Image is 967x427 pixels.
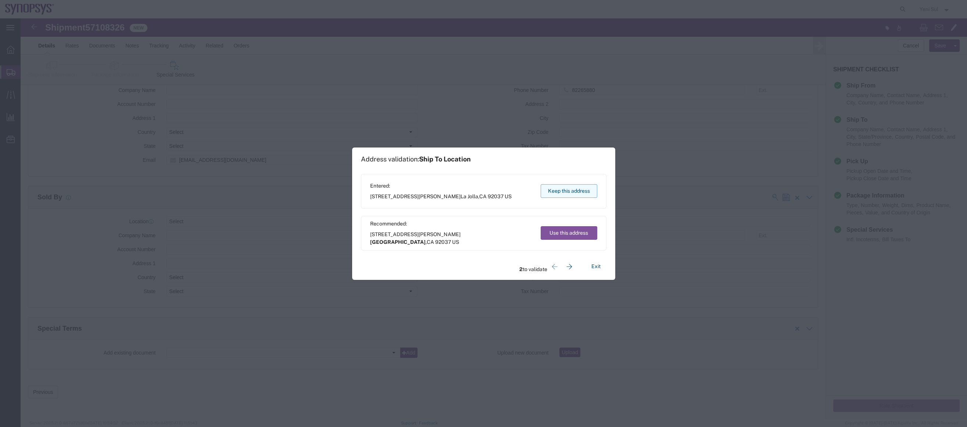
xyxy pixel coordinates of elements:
[585,260,606,273] button: Exit
[419,155,471,163] span: Ship To Location
[370,231,534,246] span: [STREET_ADDRESS][PERSON_NAME] ,
[541,184,597,198] button: Keep this address
[541,226,597,240] button: Use this address
[435,239,451,245] span: 92037
[361,155,471,163] h1: Address validation:
[370,239,426,245] span: [GEOGRAPHIC_DATA]
[370,220,534,228] span: Recommended:
[370,193,512,200] span: [STREET_ADDRESS][PERSON_NAME] ,
[519,259,577,274] div: to validate
[370,182,512,190] span: Entered:
[427,239,434,245] span: CA
[519,266,523,272] span: 2
[488,193,504,199] span: 92037
[452,239,459,245] span: US
[479,193,487,199] span: CA
[461,193,478,199] span: La Jolla
[505,193,512,199] span: US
